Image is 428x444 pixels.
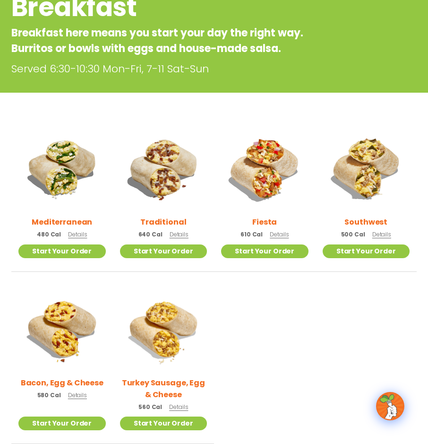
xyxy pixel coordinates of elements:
a: Start Your Order [221,244,308,258]
p: Breakfast here means you start your day the right way. Burritos or bowls with eggs and house-made... [11,25,341,56]
h2: Mediterranean [32,216,92,228]
span: Details [68,391,87,399]
p: Served 6:30-10:30 Mon-Fri, 7-11 Sat-Sun [11,61,417,77]
a: Start Your Order [18,244,106,258]
span: 560 Cal [138,403,162,411]
span: Details [270,230,289,238]
span: 640 Cal [138,230,163,239]
span: 610 Cal [240,230,263,239]
a: Start Your Order [120,244,207,258]
img: Product photo for Bacon, Egg & Cheese [18,286,106,374]
a: Start Your Order [120,417,207,430]
img: wpChatIcon [377,393,403,419]
span: 580 Cal [37,391,61,400]
span: 480 Cal [37,230,61,239]
span: 500 Cal [341,230,365,239]
h2: Bacon, Egg & Cheese [21,377,103,389]
a: Start Your Order [18,417,106,430]
img: Product photo for Fiesta [221,125,308,212]
span: Details [68,230,87,238]
h2: Turkey Sausage, Egg & Cheese [120,377,207,400]
span: Details [169,403,188,411]
span: Details [372,230,391,238]
span: Details [170,230,188,238]
h2: Fiesta [252,216,277,228]
a: Start Your Order [323,244,410,258]
img: Product photo for Turkey Sausage, Egg & Cheese [120,286,207,374]
h2: Southwest [344,216,387,228]
img: Product photo for Mediterranean Breakfast Burrito [18,125,106,212]
img: Product photo for Southwest [323,125,410,212]
img: Product photo for Traditional [120,125,207,212]
h2: Traditional [140,216,186,228]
